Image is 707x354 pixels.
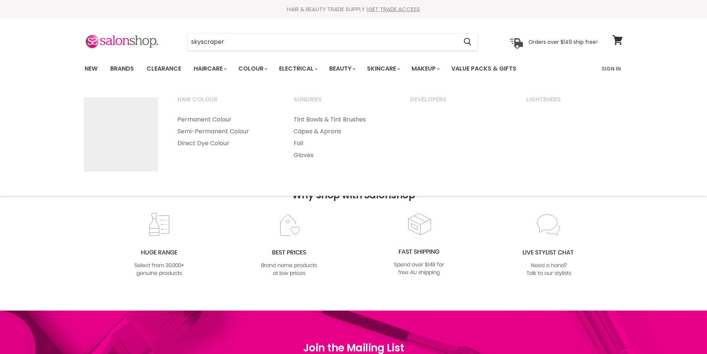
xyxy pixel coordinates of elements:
[401,94,516,112] a: Developers
[284,126,399,137] a: Capes & Aprons
[406,61,444,77] a: Makeup
[324,61,360,77] a: Beauty
[188,61,231,77] a: Haircare
[446,61,522,77] a: Value Packs & Gifts
[75,58,632,79] nav: Main
[368,5,420,13] a: GET TRADE ACCESS
[597,61,625,77] a: Sign In
[528,38,598,45] p: Orders over $149 ship free!
[187,33,458,51] input: Search
[389,212,449,277] img: fast.jpg
[75,6,632,13] div: HAIR & BEAUTY TRADE SUPPLY |
[168,114,283,126] a: Permanent Colour
[284,137,399,149] a: Foil
[284,149,399,161] a: Gloves
[458,33,478,51] button: Search
[361,61,405,77] a: Skincare
[233,61,272,77] a: Colour
[284,114,399,161] ul: Main menu
[141,61,187,77] a: Clearance
[168,137,283,149] a: Direct Dye Colour
[259,213,319,278] img: prices.jpg
[519,213,579,278] img: chat_c0a1c8f7-3133-4fc6-855f-7264552747f6.jpg
[284,94,399,112] a: Sundries
[105,61,140,77] a: Brands
[187,33,478,51] form: Product
[517,94,632,112] a: Lighteners
[168,126,283,137] a: Semi-Permanent Colour
[168,114,283,149] ul: Main menu
[284,114,399,126] a: Tint Bowls & Tint Brushes
[274,61,322,77] a: Electrical
[79,61,103,77] a: New
[79,58,560,79] ul: Main menu
[168,94,283,112] a: Hair Colour
[129,213,189,278] img: range2_8cf790d4-220e-469f-917d-a18fed3854b6.jpg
